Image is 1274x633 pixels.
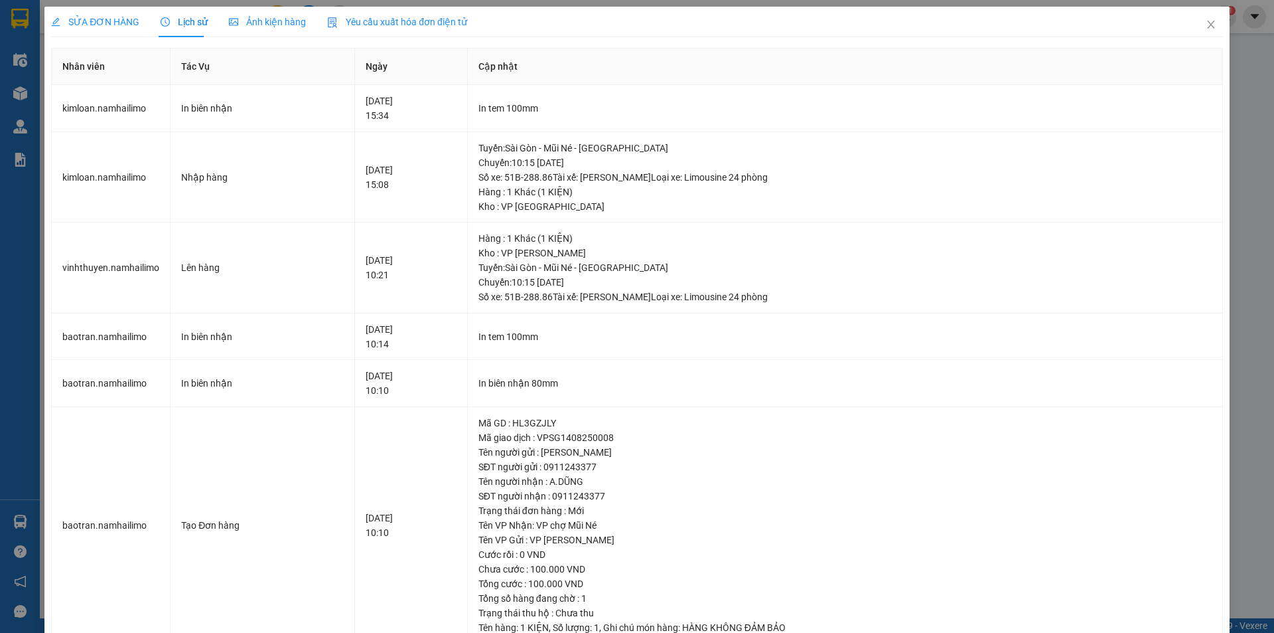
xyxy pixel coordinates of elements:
img: icon [327,17,338,28]
div: Tên người nhận : A.DŨNG [478,474,1212,489]
th: Tác Vụ [171,48,355,85]
div: Chưa cước : 100.000 VND [478,562,1212,577]
span: close [1206,19,1216,30]
div: Cước rồi : 0 VND [478,547,1212,562]
div: HƯƠNG [127,43,234,59]
span: clock-circle [161,17,170,27]
div: Tuyến : Sài Gòn - Mũi Né - [GEOGRAPHIC_DATA] Chuyến: 10:15 [DATE] Số xe: 51B-288.86 Tài xế: [PERS... [478,260,1212,304]
div: 0813118539 [127,59,234,78]
div: In biên nhận [181,376,344,391]
div: Kho : VP [PERSON_NAME] [478,246,1212,260]
td: vinhthuyen.namhailimo [52,223,171,314]
th: Nhân viên [52,48,171,85]
div: Tên người gửi : [PERSON_NAME] [478,445,1212,460]
div: VP [PERSON_NAME] [127,11,234,43]
span: picture [229,17,238,27]
span: Ảnh kiện hàng [229,17,306,27]
div: Hàng : 1 Khác (1 KIỆN) [478,231,1212,246]
div: In biên nhận 80mm [478,376,1212,391]
div: Tổng cước : 100.000 VND [478,577,1212,591]
div: Tên VP Gửi : VP [PERSON_NAME] [478,533,1212,547]
div: Lên hàng [181,260,344,275]
div: In biên nhận [181,329,344,344]
td: baotran.namhailimo [52,314,171,361]
div: VP [PERSON_NAME] [11,11,117,43]
div: Tuyến : Sài Gòn - Mũi Né - [GEOGRAPHIC_DATA] Chuyến: 10:15 [DATE] Số xe: 51B-288.86 Tài xế: [PERS... [478,141,1212,185]
div: In biên nhận [181,101,344,116]
div: SĐT người gửi : 0911243377 [478,460,1212,474]
div: In tem 100mm [478,329,1212,344]
div: [DATE] 10:10 [366,511,457,540]
th: Cập nhật [468,48,1223,85]
span: SỬA ĐƠN HÀNG [51,17,139,27]
div: [DATE] 10:10 [366,369,457,398]
th: Ngày [355,48,468,85]
div: In tem 100mm [478,101,1212,116]
div: Hàng : 1 Khác (1 KIỆN) [478,185,1212,199]
div: Tạo Đơn hàng [181,518,344,533]
span: CC : [125,89,143,103]
span: Nhận: [127,13,159,27]
div: Trạng thái đơn hàng : Mới [478,503,1212,518]
td: kimloan.namhailimo [52,85,171,132]
div: SĐT người nhận : 0911243377 [478,489,1212,503]
div: [DATE] 15:34 [366,94,457,123]
div: Mã GD : HL3GZJLY [478,416,1212,430]
td: baotran.namhailimo [52,360,171,407]
div: Chị Vy [11,43,117,59]
div: Kho : VP [GEOGRAPHIC_DATA] [478,199,1212,214]
td: kimloan.namhailimo [52,132,171,223]
span: Gửi: [11,13,32,27]
div: Tên VP Nhận: VP chợ Mũi Né [478,518,1212,533]
span: edit [51,17,60,27]
div: [DATE] 10:21 [366,253,457,282]
span: 1 [594,622,599,633]
div: 0903122223 [11,59,117,78]
div: Tổng số hàng đang chờ : 1 [478,591,1212,606]
span: HÀNG KHÔNG ĐẢM BẢO [682,622,786,633]
span: Yêu cầu xuất hóa đơn điện tử [327,17,467,27]
button: Close [1192,7,1230,44]
div: Mã giao dịch : VPSG1408250008 [478,430,1212,445]
div: 50.000 [125,86,235,104]
span: 1 KIỆN [520,622,549,633]
div: [DATE] 10:14 [366,322,457,351]
div: Trạng thái thu hộ : Chưa thu [478,606,1212,620]
div: Nhập hàng [181,170,344,185]
div: [DATE] 15:08 [366,163,457,192]
span: Lịch sử [161,17,208,27]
